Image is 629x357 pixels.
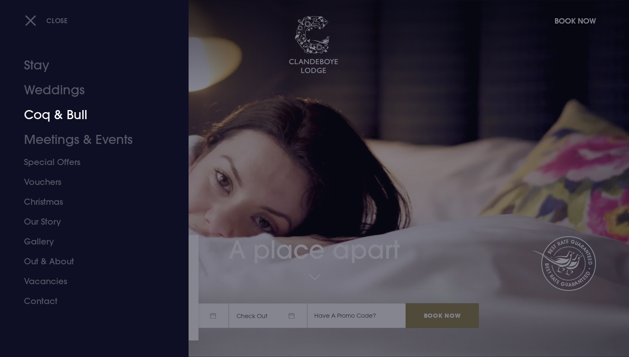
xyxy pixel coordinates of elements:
a: Gallery [24,232,155,252]
a: Weddings [24,78,155,103]
a: Vouchers [24,172,155,192]
a: Christmas [24,192,155,212]
a: Coq & Bull [24,103,155,127]
a: Stay [24,53,155,78]
span: Close [46,16,68,25]
a: Out & About [24,252,155,271]
a: Meetings & Events [24,127,155,152]
a: Our Story [24,212,155,232]
a: Vacancies [24,271,155,291]
a: Special Offers [24,152,155,172]
button: Close [25,12,68,29]
a: Contact [24,291,155,311]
